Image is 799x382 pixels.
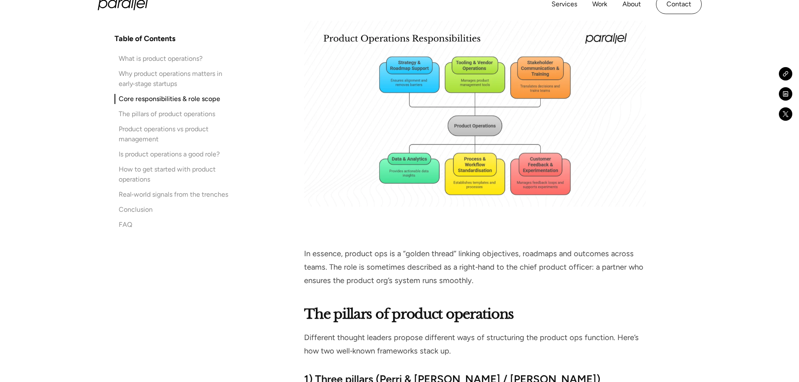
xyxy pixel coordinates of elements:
[119,205,153,215] div: Conclusion
[119,164,247,185] div: How to get started with product operations
[115,34,175,44] h4: Table of Contents
[115,190,247,200] a: Real‑world signals from the trenches
[119,94,220,104] div: Core responsibilities & role scope
[304,247,645,288] p: In essence, product ops is a “golden thread” linking objectives, roadmaps and outcomes across tea...
[115,124,247,144] a: Product operations vs product management
[115,149,247,159] a: Is product operations a good role?
[304,14,645,206] img: Core responsibilities & role scope
[119,190,228,200] div: Real‑world signals from the trenches
[304,331,645,358] p: Different thought leaders propose different ways of structuring the product ops function. Here’s ...
[115,69,247,89] a: Why product operations matters in early‑stage startups
[115,109,247,119] a: The pillars of product operations
[119,109,215,119] div: The pillars of product operations
[304,306,514,322] strong: The pillars of product operations
[119,220,132,230] div: FAQ
[115,54,247,64] a: What is product operations?
[115,220,247,230] a: FAQ
[115,205,247,215] a: Conclusion
[115,164,247,185] a: How to get started with product operations
[119,149,220,159] div: Is product operations a good role?
[119,54,203,64] div: What is product operations?
[115,94,247,104] a: Core responsibilities & role scope
[119,124,247,144] div: Product operations vs product management
[119,69,247,89] div: Why product operations matters in early‑stage startups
